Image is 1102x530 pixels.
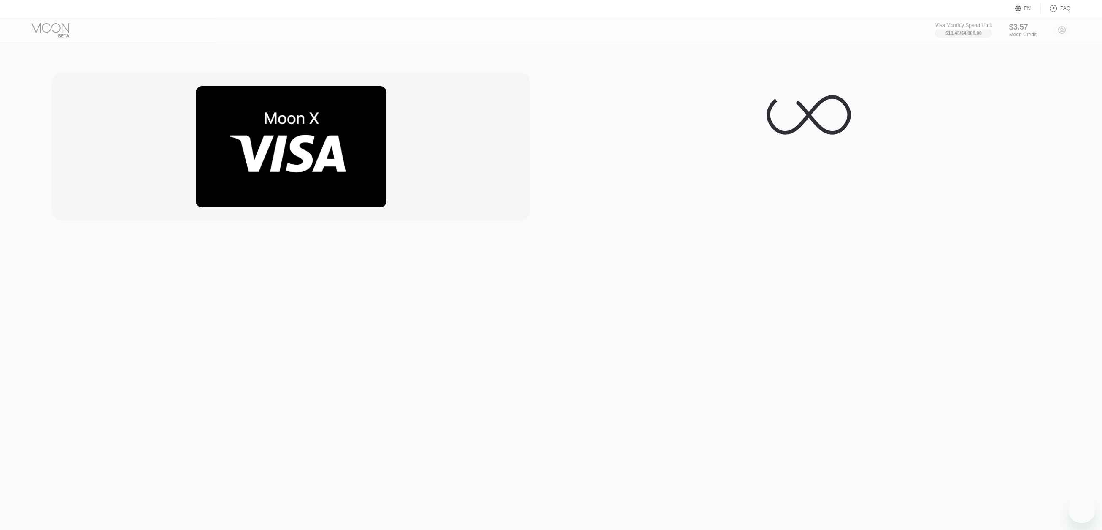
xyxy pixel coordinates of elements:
div: FAQ [1041,4,1070,13]
div: EN [1015,4,1041,13]
div: EN [1024,5,1031,11]
div: $13.43 / $4,000.00 [945,30,982,35]
iframe: Button to launch messaging window [1068,496,1095,523]
div: Visa Monthly Spend Limit$13.43/$4,000.00 [935,22,992,38]
div: FAQ [1060,5,1070,11]
div: Visa Monthly Spend Limit [935,22,992,28]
